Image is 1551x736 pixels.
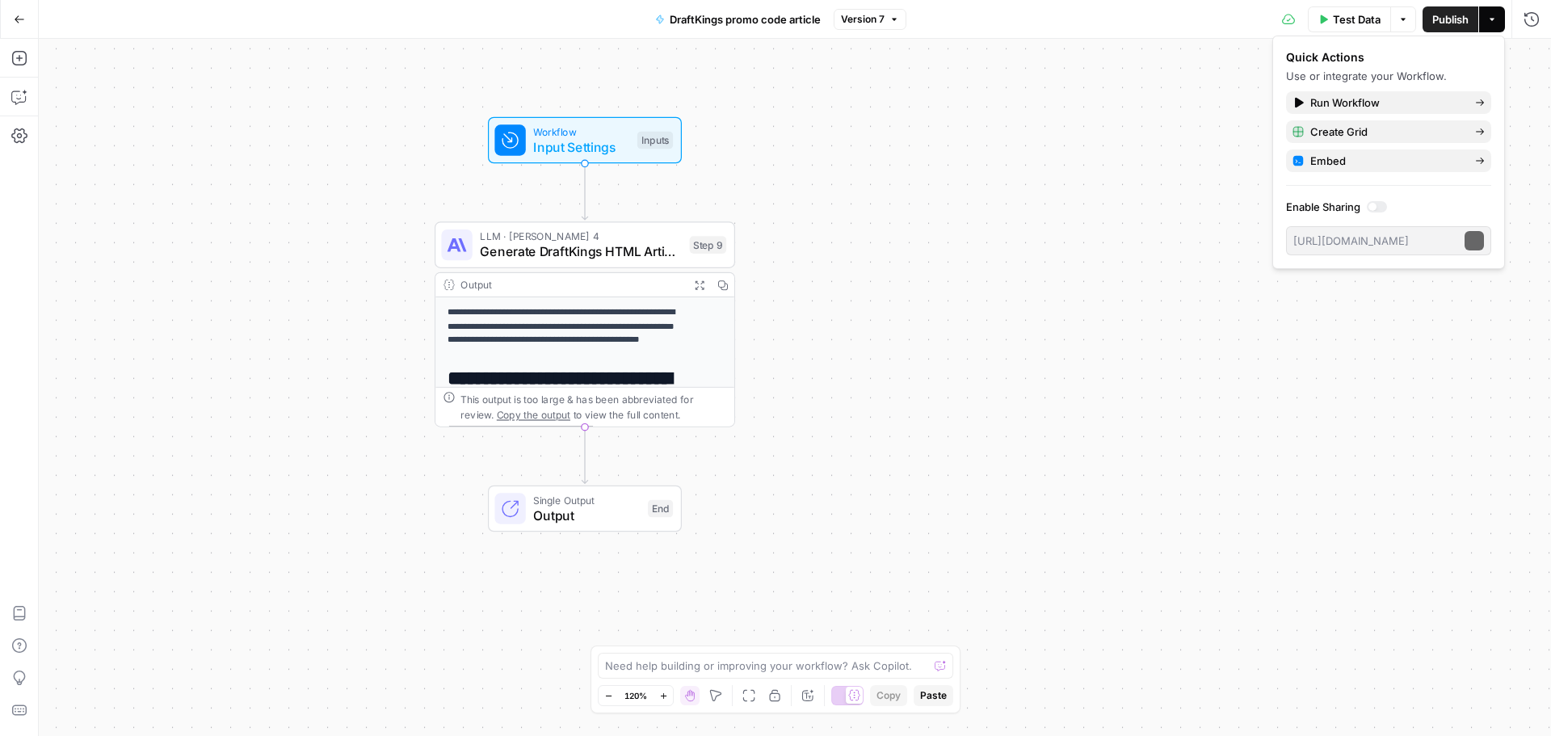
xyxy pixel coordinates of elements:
button: DraftKings promo code article [645,6,830,32]
div: Single OutputOutputEnd [435,486,735,532]
div: Quick Actions [1286,49,1491,65]
span: 120% [624,689,647,702]
span: Test Data [1333,11,1381,27]
div: This output is too large & has been abbreviated for review. to view the full content. [460,391,726,422]
div: End [648,500,673,518]
button: Copy [870,685,907,706]
div: Step 9 [690,236,727,254]
span: Create Grid [1310,124,1462,140]
span: LLM · [PERSON_NAME] 4 [480,229,682,244]
span: Output [533,506,640,525]
div: WorkflowInput SettingsInputs [435,117,735,164]
span: DraftKings promo code article [670,11,821,27]
span: Run Workflow [1310,95,1462,111]
span: Copy [876,688,901,703]
span: Publish [1432,11,1469,27]
span: Single Output [533,492,640,507]
span: Input Settings [533,137,629,157]
button: Publish [1423,6,1478,32]
span: Embed [1310,153,1462,169]
div: Inputs [637,132,673,149]
label: Enable Sharing [1286,199,1491,215]
span: Paste [920,688,947,703]
g: Edge from step_9 to end [582,427,587,484]
span: Generate DraftKings HTML Article [480,242,682,262]
button: Paste [914,685,953,706]
span: Workflow [533,124,629,139]
g: Edge from start to step_9 [582,163,587,220]
button: Test Data [1308,6,1390,32]
button: Version 7 [834,9,906,30]
span: Copy the output [497,409,570,420]
span: Version 7 [841,12,885,27]
span: Use or integrate your Workflow. [1286,69,1447,82]
div: Output [460,277,682,292]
